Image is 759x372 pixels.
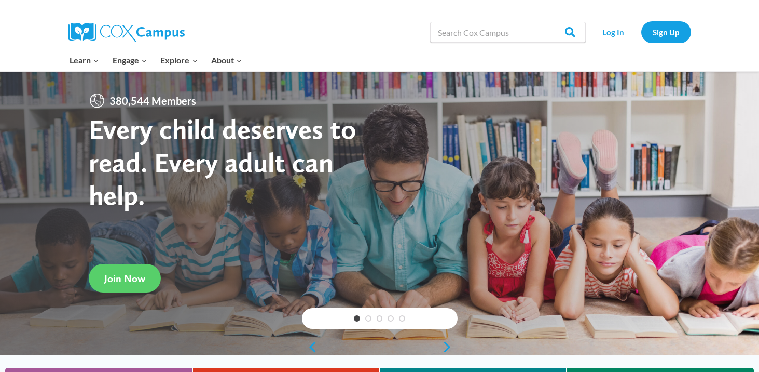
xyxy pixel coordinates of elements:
a: Join Now [89,264,161,293]
a: 5 [399,315,405,322]
a: previous [302,341,318,353]
div: content slider buttons [302,337,458,357]
a: Sign Up [641,21,691,43]
span: Join Now [104,272,145,285]
nav: Primary Navigation [63,49,249,71]
span: Learn [70,54,99,67]
nav: Secondary Navigation [591,21,691,43]
a: 4 [388,315,394,322]
img: Cox Campus [68,23,185,42]
a: next [442,341,458,353]
a: 2 [365,315,371,322]
a: Log In [591,21,636,43]
strong: Every child deserves to read. Every adult can help. [89,112,356,211]
span: 380,544 Members [105,92,200,109]
span: Explore [160,54,198,67]
a: 3 [377,315,383,322]
input: Search Cox Campus [430,22,586,43]
span: About [211,54,242,67]
span: Engage [113,54,147,67]
a: 1 [354,315,360,322]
